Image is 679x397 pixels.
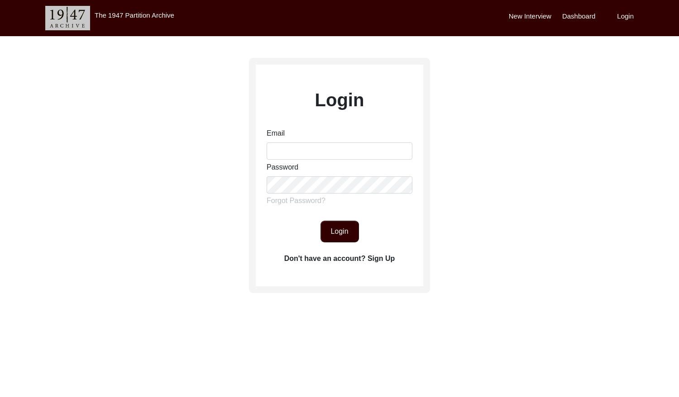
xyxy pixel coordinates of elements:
[562,11,595,22] label: Dashboard
[267,128,285,139] label: Email
[284,253,395,264] label: Don't have an account? Sign Up
[509,11,551,22] label: New Interview
[95,11,174,19] label: The 1947 Partition Archive
[617,11,634,22] label: Login
[267,195,325,206] label: Forgot Password?
[45,6,90,30] img: header-logo.png
[320,221,359,242] button: Login
[315,86,364,113] label: Login
[267,162,298,173] label: Password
